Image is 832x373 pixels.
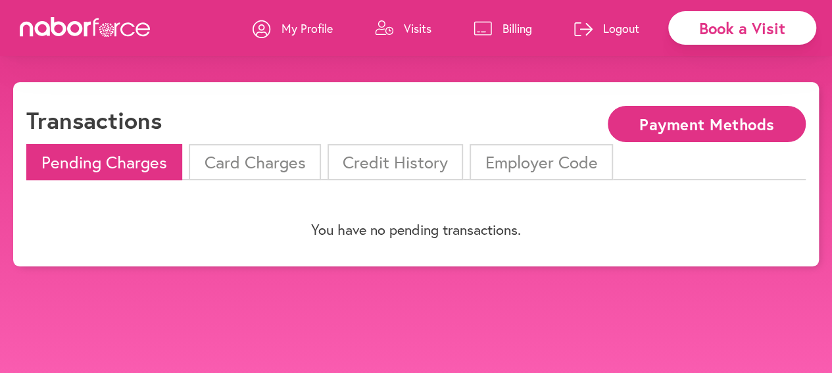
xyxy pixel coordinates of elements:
h1: Transactions [26,106,162,134]
p: Billing [502,20,532,36]
li: Credit History [328,144,463,180]
p: My Profile [281,20,333,36]
li: Employer Code [470,144,612,180]
p: Visits [404,20,431,36]
li: Pending Charges [26,144,182,180]
a: My Profile [253,9,333,48]
div: Book a Visit [668,11,816,45]
a: Visits [375,9,431,48]
li: Card Charges [189,144,320,180]
p: Logout [603,20,639,36]
p: You have no pending transactions. [26,221,806,238]
a: Logout [574,9,639,48]
a: Billing [474,9,532,48]
a: Payment Methods [608,116,806,129]
button: Payment Methods [608,106,806,142]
